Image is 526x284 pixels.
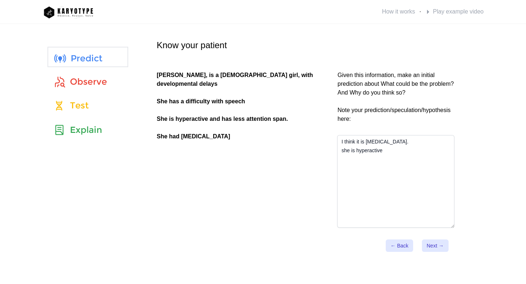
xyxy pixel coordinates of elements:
[386,239,413,252] button: ← Back
[157,116,288,122] span: She is hyperactive and has less attention span.
[157,40,227,50] span: Know your patient
[41,3,96,20] img: app%2F47f54867%2Fpasted%20image%200-338.png
[157,72,315,87] span: [PERSON_NAME], is a [DEMOGRAPHIC_DATA] girl, with developmental delays
[157,98,245,104] span: She has a difficulty with speech
[422,239,449,252] button: Next →
[381,6,417,18] a: How it works
[338,72,455,96] span: Given this information, make an initial prediction about What could be the problem? And Why do yo...
[157,133,230,139] span: She had [MEDICAL_DATA]
[381,6,421,18] li: ·
[338,107,452,122] span: Note your prediction/speculation/hypothesis here:
[424,6,485,18] a: ⏵ Play example video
